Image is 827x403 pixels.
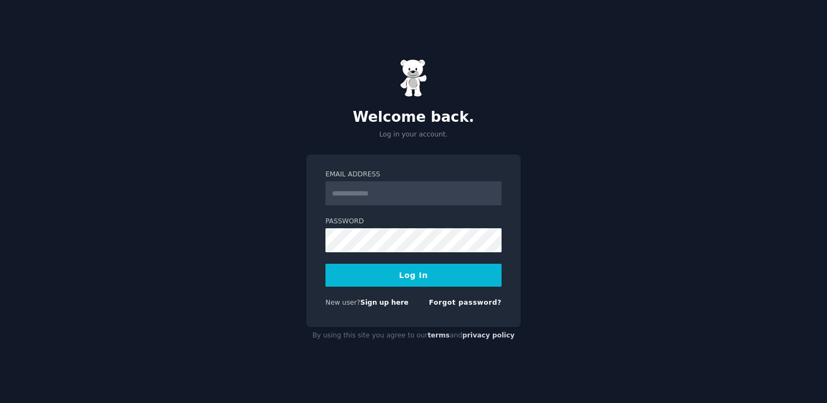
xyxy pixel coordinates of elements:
[325,264,502,287] button: Log In
[360,299,409,306] a: Sign up here
[325,299,360,306] span: New user?
[400,59,427,97] img: Gummy Bear
[428,331,450,339] a: terms
[462,331,515,339] a: privacy policy
[306,327,521,345] div: By using this site you agree to our and
[429,299,502,306] a: Forgot password?
[325,217,502,227] label: Password
[325,170,502,180] label: Email Address
[306,130,521,140] p: Log in your account.
[306,109,521,126] h2: Welcome back.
